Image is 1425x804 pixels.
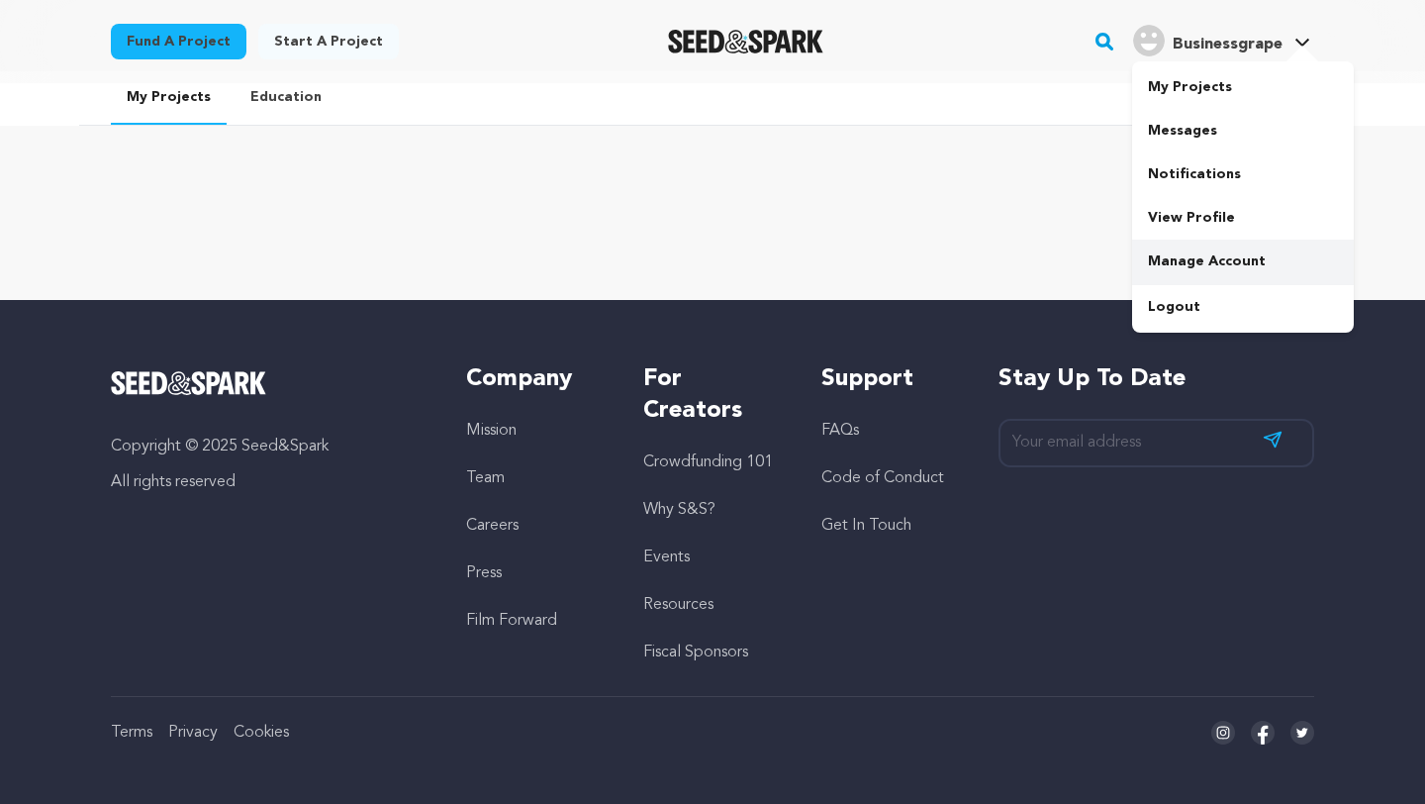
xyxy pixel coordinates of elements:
a: Team [466,470,505,486]
a: Start a project [258,24,399,59]
a: Why S&S? [643,502,715,518]
a: Messages [1132,109,1354,152]
span: Businessgrape's Profile [1129,21,1314,62]
a: Terms [111,725,152,741]
a: Fiscal Sponsors [643,645,748,660]
a: Notifications [1132,152,1354,196]
img: user.png [1133,25,1165,56]
a: Fund a project [111,24,246,59]
a: Press [466,565,502,581]
a: Education [235,71,337,123]
a: Crowdfunding 101 [643,454,773,470]
a: Get In Touch [821,518,911,534]
img: Seed&Spark Logo [111,371,266,395]
span: Businessgrape [1173,37,1282,52]
a: Code of Conduct [821,470,944,486]
div: Businessgrape's Profile [1133,25,1282,56]
a: Logout [1132,285,1354,329]
a: Mission [466,423,517,439]
p: Copyright © 2025 Seed&Spark [111,435,427,458]
a: Manage Account [1132,240,1354,283]
h5: For Creators [643,363,781,427]
h5: Stay up to date [998,363,1314,395]
a: My Projects [1132,65,1354,109]
a: Cookies [234,725,289,741]
a: Seed&Spark Homepage [668,30,823,53]
a: View Profile [1132,196,1354,240]
a: Privacy [168,725,218,741]
input: Your email address [998,419,1314,467]
a: My Projects [111,71,227,125]
p: All rights reserved [111,470,427,494]
a: FAQs [821,423,859,439]
a: Careers [466,518,519,534]
a: Events [643,550,690,565]
img: Seed&Spark Logo Dark Mode [668,30,823,53]
h5: Company [466,363,604,395]
a: Film Forward [466,613,557,629]
a: Seed&Spark Homepage [111,371,427,395]
a: Resources [643,597,713,613]
h5: Support [821,363,959,395]
a: Businessgrape's Profile [1129,21,1314,56]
